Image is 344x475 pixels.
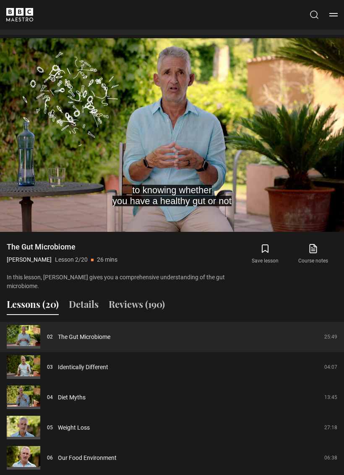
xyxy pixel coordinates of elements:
[58,393,86,402] a: Diet Myths
[58,454,117,462] a: Our Food Environment
[7,255,52,264] p: [PERSON_NAME]
[7,273,235,291] p: In this lesson, [PERSON_NAME] gives you a comprehensive understanding of the gut microbiome.
[58,363,108,372] a: Identically Different
[7,297,59,315] button: Lessons (20)
[6,8,33,21] svg: BBC Maestro
[241,242,289,266] button: Save lesson
[69,297,99,315] button: Details
[289,242,337,266] a: Course notes
[7,242,117,252] h1: The Gut Microbiome
[58,423,90,432] a: Weight Loss
[55,255,88,264] p: Lesson 2/20
[97,255,117,264] p: 26 mins
[109,297,165,315] button: Reviews (190)
[329,10,338,19] button: Toggle navigation
[58,333,110,341] a: The Gut Microbiome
